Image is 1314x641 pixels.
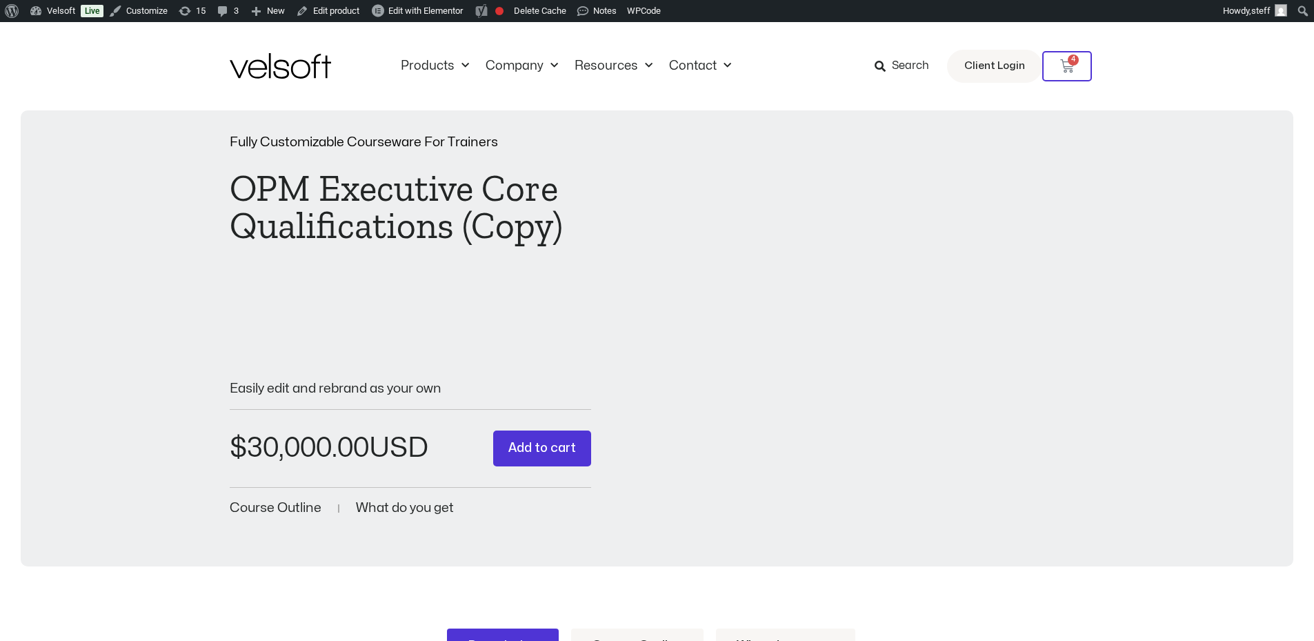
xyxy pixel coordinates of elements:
[392,59,739,74] nav: Menu
[230,435,247,462] span: $
[230,53,331,79] img: Velsoft Training Materials
[661,59,739,74] a: ContactMenu Toggle
[875,55,939,78] a: Search
[388,6,463,16] span: Edit with Elementor
[477,59,566,74] a: CompanyMenu Toggle
[947,50,1042,83] a: Client Login
[1042,51,1092,81] a: 4
[566,59,661,74] a: ResourcesMenu Toggle
[230,435,369,462] bdi: 30,000.00
[964,57,1025,75] span: Client Login
[230,170,592,244] h1: OPM Executive Core Qualifications (Copy)
[493,431,591,467] button: Add to cart
[230,502,321,515] a: Course Outline
[356,502,454,515] a: What do you get
[1068,55,1079,66] span: 4
[495,7,504,15] div: Focus keyphrase not set
[230,382,592,395] p: Easily edit and rebrand as your own
[892,57,929,75] span: Search
[81,5,103,17] a: Live
[1251,6,1271,16] span: steff
[230,136,592,149] p: Fully Customizable Courseware For Trainers
[392,59,477,74] a: ProductsMenu Toggle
